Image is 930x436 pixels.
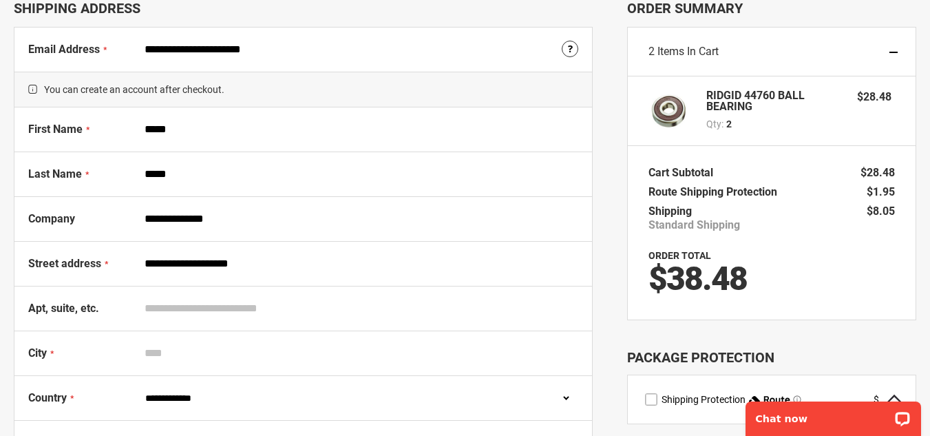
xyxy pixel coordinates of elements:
span: $28.48 [860,166,895,179]
span: Shipping [648,205,692,218]
span: City [28,346,47,360]
strong: Order Total [648,250,711,261]
span: 2 [648,45,655,58]
span: Shipping Protection [662,394,746,405]
iframe: LiveChat chat widget [737,393,930,436]
span: Standard Shipping [648,218,740,232]
div: Package Protection [627,348,916,368]
span: You can create an account after checkout. [14,72,592,107]
span: $8.05 [867,205,895,218]
span: $38.48 [648,259,747,298]
strong: RIDGID 44760 BALL BEARING [706,90,843,112]
span: Country [28,391,67,404]
span: Items in Cart [657,45,719,58]
span: Apt, suite, etc. [28,302,99,315]
span: Email Address [28,43,100,56]
span: Last Name [28,167,82,180]
span: $28.48 [857,90,891,103]
th: Cart Subtotal [648,163,720,183]
span: Company [28,212,75,225]
div: route shipping protection selector element [645,393,898,406]
th: Route Shipping Protection [648,183,784,202]
span: $1.95 [867,185,895,198]
span: Qty [706,118,721,129]
img: RIDGID 44760 BALL BEARING [648,90,690,132]
span: Street address [28,257,101,270]
span: First Name [28,123,83,136]
span: 2 [726,117,732,131]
